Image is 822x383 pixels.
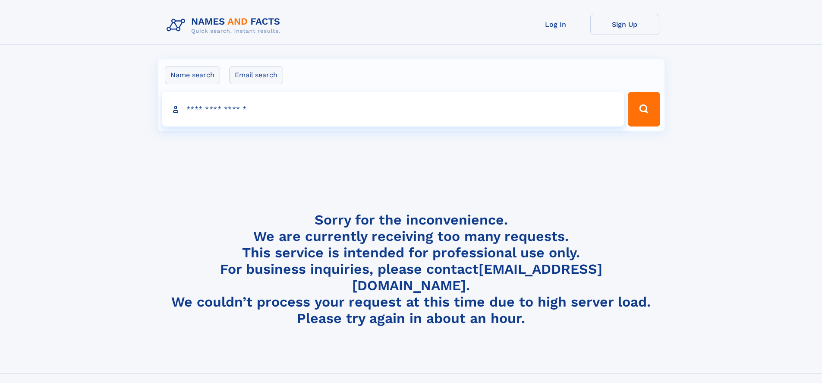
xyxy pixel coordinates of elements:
[352,261,602,294] a: [EMAIL_ADDRESS][DOMAIN_NAME]
[229,66,283,84] label: Email search
[163,14,287,37] img: Logo Names and Facts
[590,14,659,35] a: Sign Up
[162,92,624,127] input: search input
[628,92,660,127] button: Search Button
[521,14,590,35] a: Log In
[163,212,659,327] h4: Sorry for the inconvenience. We are currently receiving too many requests. This service is intend...
[165,66,220,84] label: Name search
